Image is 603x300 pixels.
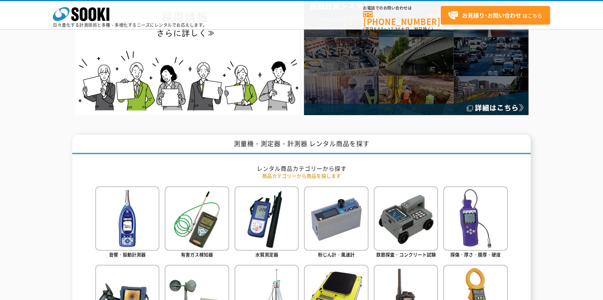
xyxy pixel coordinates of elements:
[363,26,433,32] span: (平日 ～ 土日、祝日除く)
[95,186,159,250] img: 音響・振動計測器
[53,23,207,27] p: 日々進化する計測技術と多種・多様化するニーズにレンタルでお応えします。
[95,172,508,180] p: 商品カテゴリーから商品を探します
[363,6,441,10] span: お電話でのお問い合わせは
[304,186,368,259] a: 粉じん計・風速計
[72,135,531,154] h1: 測量機・測定器・計測器 レンタル商品を探す
[376,251,436,258] span: 鉄筋探査・コンクリート試験
[363,11,441,25] a: [PHONE_NUMBER]
[234,186,299,250] img: 水質測定器
[234,186,299,259] a: 水質測定器
[443,186,507,250] img: 探傷・厚さ・膜厚・硬度
[95,186,159,259] a: 音響・振動計測器
[374,26,384,32] span: 8:50
[374,186,438,250] img: 鉄筋探査・コンクリート試験
[165,186,229,250] img: 有害ガス検知器
[388,26,401,32] span: 17:30
[450,251,501,258] span: 探傷・厚さ・膜厚・硬度
[441,6,550,25] a: お見積り･お問い合わせはこちら
[304,186,368,250] img: 粉じん計・風速計
[448,10,542,21] span: はこちら
[462,11,521,19] strong: お見積り･お問い合わせ
[374,186,438,259] a: 鉄筋探査・コンクリート試験
[95,165,508,172] h2: レンタル商品カテゴリーから探す
[181,251,213,258] span: 有害ガス検知器
[443,186,507,259] a: 探傷・厚さ・膜厚・硬度
[165,186,229,259] a: 有害ガス検知器
[255,251,278,258] span: 水質測定器
[109,251,146,258] span: 音響・振動計測器
[318,251,355,258] span: 粉じん計・風速計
